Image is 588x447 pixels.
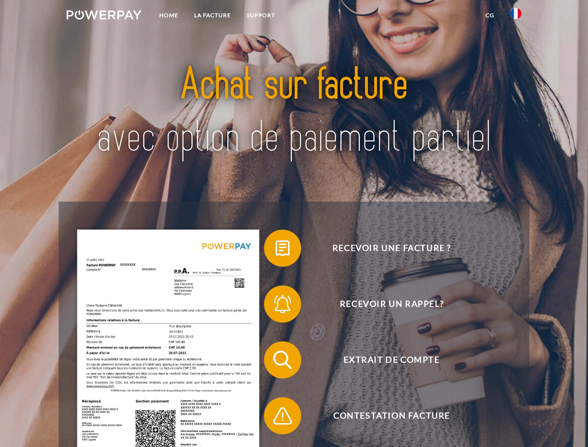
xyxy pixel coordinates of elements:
[277,341,506,379] span: Extrait de compte
[277,230,506,267] span: Recevoir une facture ?
[264,397,506,434] button: Contestation Facture
[510,8,521,19] img: fr
[264,341,506,379] button: Extrait de compte
[271,404,294,427] img: qb_warning.svg
[271,348,294,372] img: qb_search.svg
[67,10,142,20] img: logo-powerpay-white.svg
[277,397,506,434] span: Contestation Facture
[478,7,502,24] a: CG
[151,7,186,24] a: Home
[277,285,506,323] span: Recevoir un rappel?
[264,285,506,323] button: Recevoir un rappel?
[239,7,283,24] a: Support
[89,45,499,178] img: title-powerpay_fr.svg
[264,230,506,267] button: Recevoir une facture ?
[186,7,239,24] a: LA FACTURE
[271,237,294,260] img: qb_bill.svg
[271,292,294,316] img: qb_bell.svg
